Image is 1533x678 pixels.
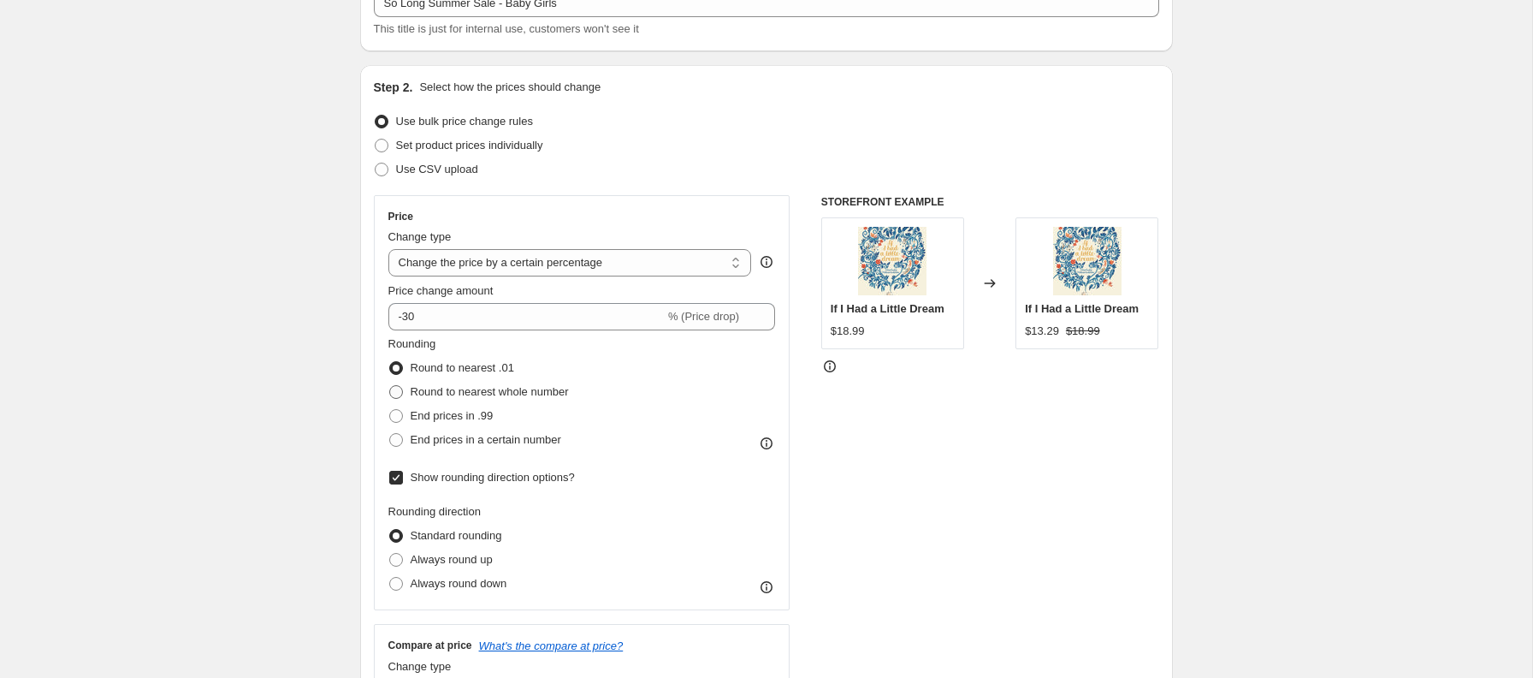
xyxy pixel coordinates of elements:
span: End prices in .99 [411,409,494,422]
span: Show rounding direction options? [411,471,575,484]
p: Select how the prices should change [419,79,601,96]
span: This title is just for internal use, customers won't see it [374,22,639,35]
span: Use bulk price change rules [396,115,533,128]
div: $18.99 [831,323,865,340]
div: $13.29 [1025,323,1059,340]
span: Round to nearest .01 [411,361,514,374]
span: Standard rounding [411,529,502,542]
span: End prices in a certain number [411,433,561,446]
h2: Step 2. [374,79,413,96]
span: If I Had a Little Dream [1025,302,1139,315]
span: Rounding [388,337,436,350]
input: -15 [388,303,665,330]
h3: Compare at price [388,639,472,652]
span: % (Price drop) [668,310,739,323]
button: What's the compare at price? [479,639,624,652]
span: Always round down [411,577,507,590]
span: Round to nearest whole number [411,385,569,398]
strike: $18.99 [1066,323,1100,340]
img: if-i-had-a-little-dream-book-simon-schuster-105301_80x.jpg [858,227,926,295]
h6: STOREFRONT EXAMPLE [821,195,1159,209]
span: Use CSV upload [396,163,478,175]
span: If I Had a Little Dream [831,302,944,315]
span: Change type [388,230,452,243]
img: if-i-had-a-little-dream-book-simon-schuster-105301_80x.jpg [1053,227,1122,295]
span: Rounding direction [388,505,481,518]
span: Price change amount [388,284,494,297]
h3: Price [388,210,413,223]
span: Set product prices individually [396,139,543,152]
span: Always round up [411,553,493,566]
span: Change type [388,660,452,673]
div: help [758,253,775,271]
